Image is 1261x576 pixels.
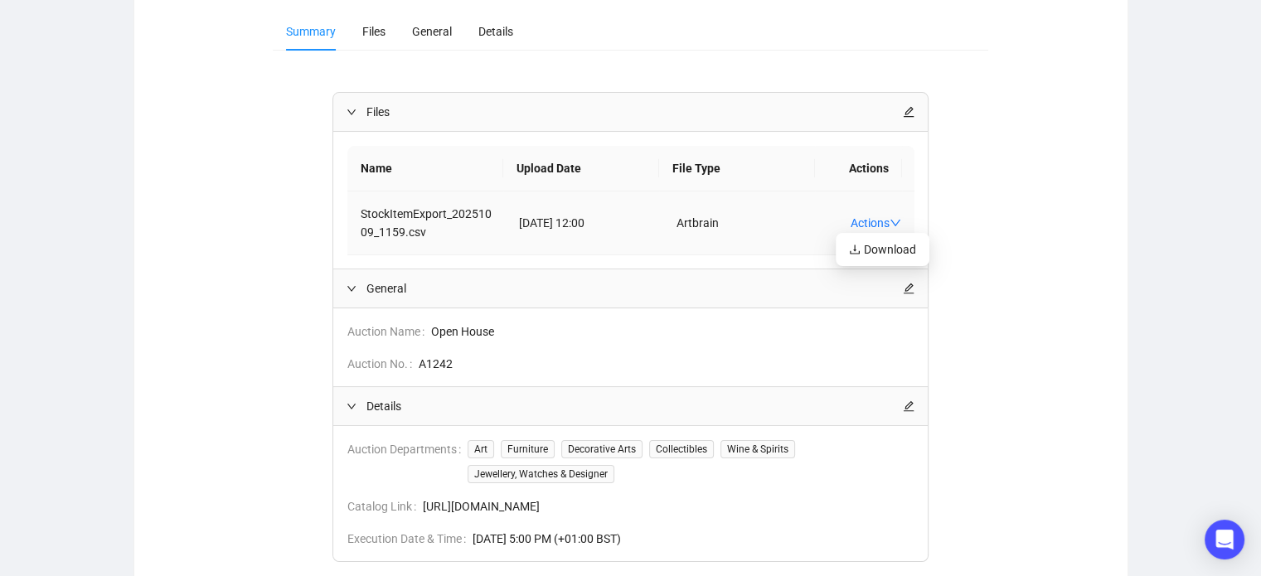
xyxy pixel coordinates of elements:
[423,497,914,515] span: [URL][DOMAIN_NAME]
[366,103,903,121] span: Files
[468,465,614,483] span: Jewellery, Watches & Designer
[412,25,452,38] span: General
[903,283,914,294] span: edit
[501,440,555,458] span: Furniture
[333,387,928,425] div: Detailsedit
[503,146,659,191] th: Upload Date
[431,322,914,341] span: Open House
[347,401,356,411] span: expanded
[506,191,664,255] td: [DATE] 12:00
[347,355,419,373] span: Auction No.
[815,146,903,191] th: Actions
[419,355,914,373] span: A1242
[649,440,714,458] span: Collectibles
[347,191,506,255] td: StockItemExport_20251009_1159.csv
[333,269,928,307] div: Generaledit
[362,25,386,38] span: Files
[347,497,423,515] span: Catalog Link
[849,244,861,255] span: download
[347,440,468,483] span: Auction Departments
[659,146,815,191] th: File Type
[347,322,431,341] span: Auction Name
[720,440,795,458] span: Wine & Spirits
[347,107,356,117] span: expanded
[347,146,503,191] th: Name
[333,93,928,131] div: Filesedit
[561,440,643,458] span: Decorative Arts
[903,106,914,118] span: edit
[1205,520,1244,559] div: Open Intercom Messenger
[468,440,494,458] span: Art
[903,400,914,412] span: edit
[473,530,914,548] span: [DATE] 5:00 PM (+01:00 BST)
[849,240,916,259] span: Download
[890,217,901,229] span: down
[366,279,903,298] span: General
[347,530,473,548] span: Execution Date & Time
[677,216,719,230] span: Artbrain
[851,216,901,230] a: Actions
[478,25,513,38] span: Details
[286,25,336,38] span: Summary
[366,397,903,415] span: Details
[347,283,356,293] span: expanded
